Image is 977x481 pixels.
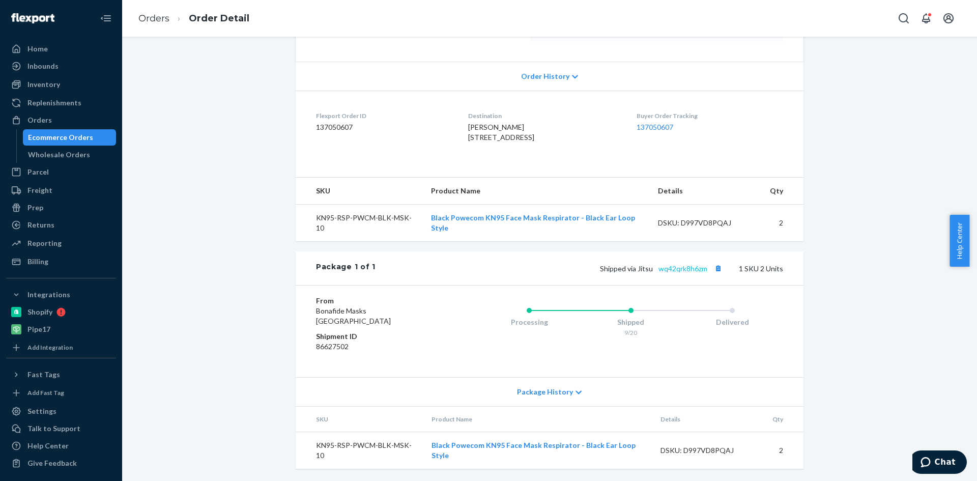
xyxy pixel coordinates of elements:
th: SKU [296,407,423,432]
a: Order Detail [189,13,249,24]
button: Give Feedback [6,455,116,471]
a: Add Integration [6,342,116,354]
dt: Destination [468,111,620,120]
button: Integrations [6,287,116,303]
a: Orders [6,112,116,128]
a: Inbounds [6,58,116,74]
div: Home [27,44,48,54]
th: Product Name [423,407,652,432]
div: 1 SKU 2 Units [376,262,783,275]
div: Reporting [27,238,62,248]
div: Billing [27,257,48,267]
div: Processing [478,317,580,327]
button: Copy tracking number [711,262,725,275]
button: Open Search Box [894,8,914,29]
td: 2 [762,205,803,242]
button: Open notifications [916,8,936,29]
span: Bonafide Masks [GEOGRAPHIC_DATA] [316,306,391,325]
div: Talk to Support [27,423,80,434]
dt: Shipment ID [316,331,438,342]
div: Ecommerce Orders [28,132,93,143]
td: 2 [764,432,803,469]
span: Order History [521,71,569,81]
button: Help Center [950,215,969,267]
div: Prep [27,203,43,213]
div: Add Fast Tag [27,388,64,397]
div: Returns [27,220,54,230]
div: Orders [27,115,52,125]
td: KN95-RSP-PWCM-BLK-MSK-10 [296,205,423,242]
div: Settings [27,406,56,416]
div: Fast Tags [27,370,60,380]
a: Shopify [6,304,116,320]
button: Fast Tags [6,366,116,383]
div: DSKU: D997VD8PQAJ [660,445,756,456]
img: Flexport logo [11,13,54,23]
a: Returns [6,217,116,233]
div: Freight [27,185,52,195]
a: Add Fast Tag [6,387,116,399]
a: wq42qrk8h6zm [658,264,707,273]
div: Inbounds [27,61,59,71]
th: Qty [764,407,803,432]
div: DSKU: D997VD8PQAJ [658,218,754,228]
div: Wholesale Orders [28,150,90,160]
div: Parcel [27,167,49,177]
a: Parcel [6,164,116,180]
td: KN95-RSP-PWCM-BLK-MSK-10 [296,432,423,469]
th: Product Name [423,178,650,205]
div: Replenishments [27,98,81,108]
th: Details [652,407,764,432]
a: Home [6,41,116,57]
a: 137050607 [637,123,673,131]
a: Orders [138,13,169,24]
a: Wholesale Orders [23,147,117,163]
a: Black Powecom KN95 Face Mask Respirator - Black Ear Loop Style [431,213,635,232]
button: Close Navigation [96,8,116,29]
span: [PERSON_NAME] [STREET_ADDRESS] [468,123,534,142]
ol: breadcrumbs [130,4,257,34]
a: Pipe17 [6,321,116,337]
th: SKU [296,178,423,205]
a: Black Powecom KN95 Face Mask Respirator - Black Ear Loop Style [432,441,636,460]
dt: Flexport Order ID [316,111,452,120]
a: Help Center [6,438,116,454]
div: Inventory [27,79,60,90]
a: Inventory [6,76,116,93]
div: Pipe17 [27,324,50,334]
dt: From [316,296,438,306]
div: Delivered [681,317,783,327]
dd: 137050607 [316,122,452,132]
div: Shopify [27,307,52,317]
div: Integrations [27,290,70,300]
div: Help Center [27,441,69,451]
span: Package History [517,387,573,397]
th: Qty [762,178,803,205]
a: Ecommerce Orders [23,129,117,146]
th: Details [650,178,762,205]
dt: Buyer Order Tracking [637,111,783,120]
a: Settings [6,403,116,419]
dd: 86627502 [316,342,438,352]
a: Freight [6,182,116,199]
span: Shipped via Jitsu [600,264,725,273]
div: 9/20 [580,328,682,337]
div: Shipped [580,317,682,327]
div: Give Feedback [27,458,77,468]
a: Prep [6,200,116,216]
div: Add Integration [27,343,73,352]
div: Package 1 of 1 [316,262,376,275]
iframe: Opens a widget where you can chat to one of our agents [912,450,967,476]
button: Open account menu [938,8,959,29]
a: Reporting [6,235,116,251]
a: Replenishments [6,95,116,111]
a: Billing [6,253,116,270]
button: Talk to Support [6,420,116,437]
